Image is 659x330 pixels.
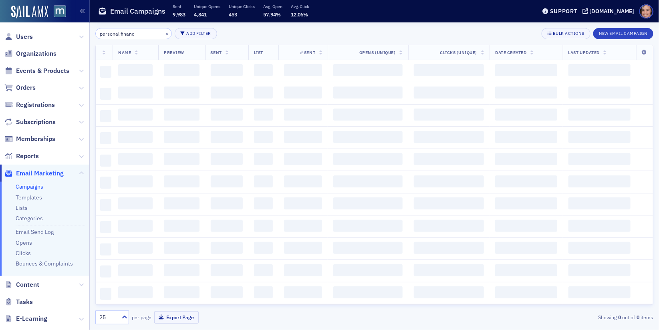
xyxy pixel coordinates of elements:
[333,175,402,187] span: ‌
[100,243,111,256] span: ‌
[333,109,402,121] span: ‌
[542,28,590,39] button: Bulk Actions
[568,131,631,143] span: ‌
[568,220,631,232] span: ‌
[211,131,243,143] span: ‌
[16,194,42,201] a: Templates
[284,87,322,99] span: ‌
[254,220,273,232] span: ‌
[48,5,66,19] a: View Homepage
[4,135,55,143] a: Memberships
[333,64,402,76] span: ‌
[254,286,273,298] span: ‌
[568,175,631,187] span: ‌
[173,11,185,18] span: 9,983
[284,109,322,121] span: ‌
[568,153,631,165] span: ‌
[16,314,47,323] span: E-Learning
[414,87,484,99] span: ‌
[495,175,557,187] span: ‌
[16,280,39,289] span: Content
[118,220,153,232] span: ‌
[4,83,36,92] a: Orders
[254,242,273,254] span: ‌
[553,31,584,36] div: Bulk Actions
[54,5,66,18] img: SailAMX
[359,50,395,55] span: Opens (Unique)
[333,87,402,99] span: ‌
[495,197,557,209] span: ‌
[414,131,484,143] span: ‌
[284,220,322,232] span: ‌
[100,110,111,122] span: ‌
[100,88,111,100] span: ‌
[4,280,39,289] a: Content
[254,197,273,209] span: ‌
[639,4,653,18] span: Profile
[16,101,55,109] span: Registrations
[16,298,33,306] span: Tasks
[495,264,557,276] span: ‌
[16,66,69,75] span: Events & Products
[263,11,281,18] span: 57.94%
[11,6,48,18] img: SailAMX
[16,239,32,246] a: Opens
[414,175,484,187] span: ‌
[635,314,641,321] strong: 0
[414,220,484,232] span: ‌
[284,264,322,276] span: ‌
[4,152,39,161] a: Reports
[211,64,243,76] span: ‌
[284,175,322,187] span: ‌
[284,64,322,76] span: ‌
[593,29,653,36] a: New Email Campaign
[284,242,322,254] span: ‌
[118,64,153,76] span: ‌
[164,50,184,55] span: Preview
[175,28,217,39] button: Add Filter
[118,50,131,55] span: Name
[211,50,222,55] span: Sent
[110,6,165,16] h1: Email Campaigns
[118,264,153,276] span: ‌
[229,11,237,18] span: 453
[173,4,185,9] p: Sent
[16,152,39,161] span: Reports
[164,264,199,276] span: ‌
[414,197,484,209] span: ‌
[211,264,243,276] span: ‌
[495,220,557,232] span: ‌
[568,50,600,55] span: Last Updated
[414,264,484,276] span: ‌
[414,286,484,298] span: ‌
[16,118,56,127] span: Subscriptions
[4,314,47,323] a: E-Learning
[164,64,199,76] span: ‌
[568,87,631,99] span: ‌
[164,153,199,165] span: ‌
[590,8,635,15] div: [DOMAIN_NAME]
[211,87,243,99] span: ‌
[254,175,273,187] span: ‌
[4,169,64,178] a: Email Marketing
[254,109,273,121] span: ‌
[100,177,111,189] span: ‌
[550,8,578,15] div: Support
[333,286,402,298] span: ‌
[211,242,243,254] span: ‌
[568,242,631,254] span: ‌
[16,260,73,267] a: Bounces & Complaints
[568,109,631,121] span: ‌
[4,66,69,75] a: Events & Products
[164,109,199,121] span: ‌
[284,286,322,298] span: ‌
[440,50,477,55] span: Clicks (Unique)
[100,132,111,144] span: ‌
[333,131,402,143] span: ‌
[263,4,282,9] p: Avg. Open
[16,83,36,92] span: Orders
[163,30,171,37] button: ×
[495,64,557,76] span: ‌
[16,135,55,143] span: Memberships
